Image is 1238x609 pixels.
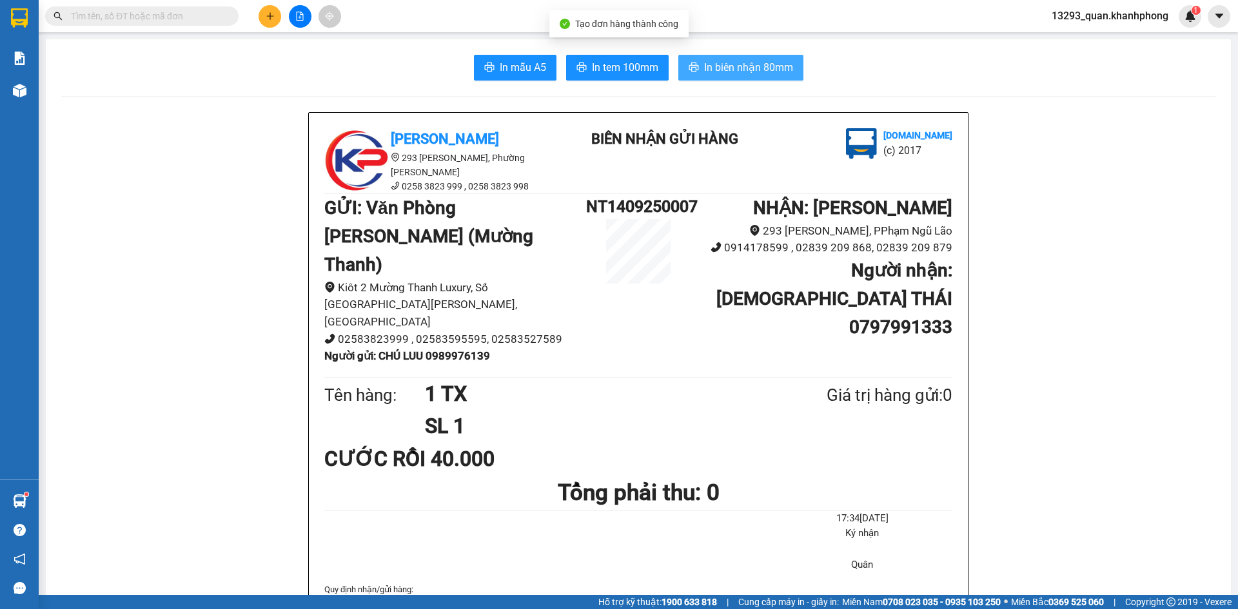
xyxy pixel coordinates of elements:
[11,8,28,28] img: logo-vxr
[1041,8,1179,24] span: 13293_quan.khanhphong
[324,282,335,293] span: environment
[883,597,1001,607] strong: 0708 023 035 - 0935 103 250
[772,557,952,573] li: Quân
[16,16,81,81] img: logo.jpg
[1048,597,1104,607] strong: 0369 525 060
[1166,597,1175,606] span: copyright
[678,55,803,81] button: printerIn biên nhận 80mm
[1213,10,1225,22] span: caret-down
[576,62,587,74] span: printer
[691,222,952,240] li: 293 [PERSON_NAME], PPhạm Ngũ Lão
[1011,595,1104,609] span: Miền Bắc
[598,595,717,609] span: Hỗ trợ kỹ thuật:
[289,5,311,28] button: file-add
[83,19,124,102] b: BIÊN NHẬN GỬI HÀNG
[71,9,223,23] input: Tìm tên, số ĐT hoặc mã đơn
[592,59,658,75] span: In tem 100mm
[691,239,952,256] li: 0914178599 , 02839 209 868, 02839 209 879
[662,597,717,607] strong: 1900 633 818
[883,130,952,140] b: [DOMAIN_NAME]
[1114,595,1115,609] span: |
[883,142,952,159] li: (c) 2017
[324,179,556,193] li: 0258 3823 999 , 0258 3823 998
[716,260,952,338] b: Người nhận : [DEMOGRAPHIC_DATA] THÁI 0797991333
[1194,6,1198,15] span: 1
[842,595,1001,609] span: Miền Nam
[325,12,334,21] span: aim
[738,595,839,609] span: Cung cấp máy in - giấy in:
[753,197,952,218] b: NHẬN : [PERSON_NAME]
[54,12,63,21] span: search
[140,16,171,47] img: logo.jpg
[566,55,669,81] button: printerIn tem 100mm
[324,382,425,409] div: Tên hàng:
[689,62,699,74] span: printer
[560,19,570,29] span: check-circle
[14,524,26,536] span: question-circle
[13,84,26,97] img: warehouse-icon
[1192,6,1201,15] sup: 1
[324,151,556,179] li: 293 [PERSON_NAME], Phường [PERSON_NAME]
[474,55,556,81] button: printerIn mẫu A5
[764,382,952,409] div: Giá trị hàng gửi: 0
[25,492,28,496] sup: 1
[319,5,341,28] button: aim
[259,5,281,28] button: plus
[484,62,495,74] span: printer
[13,494,26,508] img: warehouse-icon
[391,131,499,147] b: [PERSON_NAME]
[425,410,764,442] h1: SL 1
[13,52,26,65] img: solution-icon
[425,378,764,410] h1: 1 TX
[108,49,177,59] b: [DOMAIN_NAME]
[295,12,304,21] span: file-add
[324,443,531,475] div: CƯỚC RỒI 40.000
[324,128,389,193] img: logo.jpg
[391,153,400,162] span: environment
[727,595,729,609] span: |
[266,12,275,21] span: plus
[324,197,533,275] b: GỬI : Văn Phòng [PERSON_NAME] (Mường Thanh)
[14,582,26,594] span: message
[846,128,877,159] img: logo.jpg
[772,526,952,541] li: Ký nhận
[749,225,760,236] span: environment
[711,242,722,253] span: phone
[14,553,26,565] span: notification
[108,61,177,77] li: (c) 2017
[575,19,678,29] span: Tạo đơn hàng thành công
[324,331,586,348] li: 02583823999 , 02583595595, 02583527589
[704,59,793,75] span: In biên nhận 80mm
[586,194,691,219] h1: NT1409250007
[1004,599,1008,604] span: ⚪️
[324,333,335,344] span: phone
[324,349,490,362] b: Người gửi : CHÚ LUU 0989976139
[324,475,952,510] h1: Tổng phải thu: 0
[16,83,73,144] b: [PERSON_NAME]
[391,181,400,190] span: phone
[591,131,738,147] b: BIÊN NHẬN GỬI HÀNG
[500,59,546,75] span: In mẫu A5
[1184,10,1196,22] img: icon-new-feature
[1208,5,1230,28] button: caret-down
[324,279,586,331] li: Kiôt 2 Mường Thanh Luxury, Số [GEOGRAPHIC_DATA][PERSON_NAME], [GEOGRAPHIC_DATA]
[772,511,952,527] li: 17:34[DATE]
